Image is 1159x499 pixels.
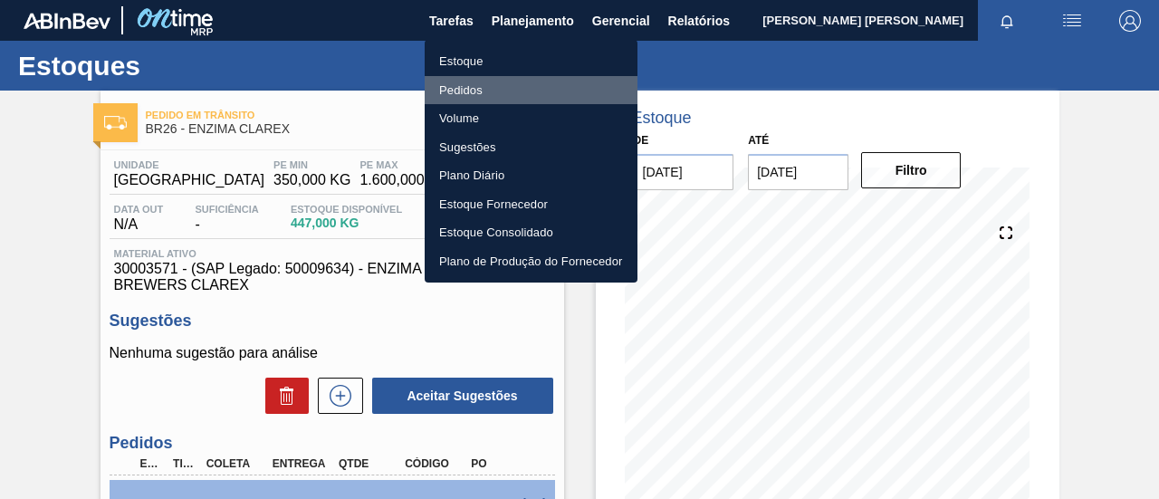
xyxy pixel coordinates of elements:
[425,104,637,133] a: Volume
[425,190,637,219] a: Estoque Fornecedor
[425,133,637,162] a: Sugestões
[425,247,637,276] a: Plano de Produção do Fornecedor
[425,47,637,76] a: Estoque
[425,218,637,247] a: Estoque Consolidado
[425,76,637,105] a: Pedidos
[425,161,637,190] a: Plano Diário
